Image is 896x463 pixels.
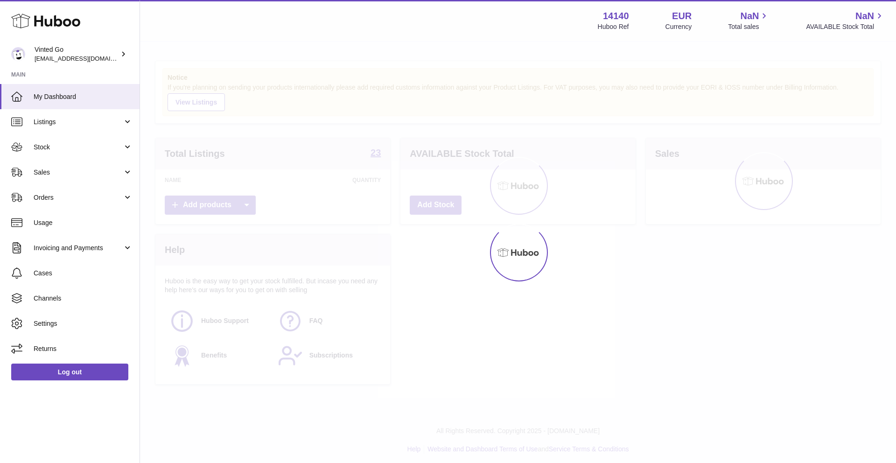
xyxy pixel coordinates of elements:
[11,47,25,61] img: giedre.bartusyte@vinted.com
[34,269,133,278] span: Cases
[34,319,133,328] span: Settings
[855,10,874,22] span: NaN
[603,10,629,22] strong: 14140
[34,294,133,303] span: Channels
[11,364,128,380] a: Log out
[34,193,123,202] span: Orders
[34,143,123,152] span: Stock
[34,92,133,101] span: My Dashboard
[672,10,692,22] strong: EUR
[34,344,133,353] span: Returns
[34,218,133,227] span: Usage
[806,22,885,31] span: AVAILABLE Stock Total
[34,244,123,253] span: Invoicing and Payments
[728,22,770,31] span: Total sales
[665,22,692,31] div: Currency
[34,168,123,177] span: Sales
[806,10,885,31] a: NaN AVAILABLE Stock Total
[35,55,137,62] span: [EMAIL_ADDRESS][DOMAIN_NAME]
[740,10,759,22] span: NaN
[34,118,123,126] span: Listings
[35,45,119,63] div: Vinted Go
[728,10,770,31] a: NaN Total sales
[598,22,629,31] div: Huboo Ref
